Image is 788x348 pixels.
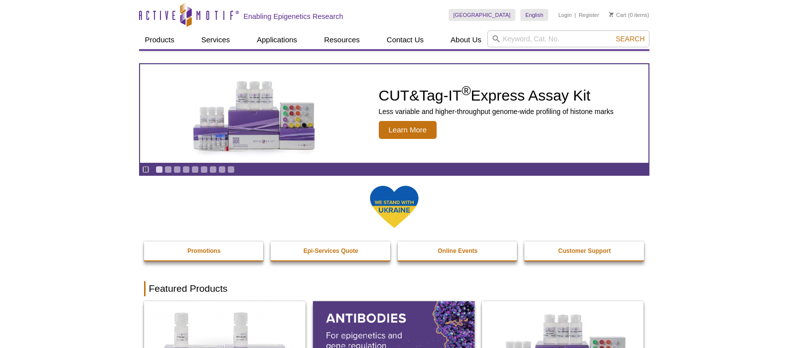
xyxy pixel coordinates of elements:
[164,166,172,173] a: Go to slide 2
[616,35,644,43] span: Search
[609,12,614,17] img: Your Cart
[449,9,516,21] a: [GEOGRAPHIC_DATA]
[487,30,649,47] input: Keyword, Cat. No.
[520,9,548,21] a: English
[144,281,644,296] h2: Featured Products
[369,185,419,229] img: We Stand With Ukraine
[140,64,648,163] article: CUT&Tag-IT Express Assay Kit
[144,241,265,260] a: Promotions
[200,166,208,173] a: Go to slide 6
[191,166,199,173] a: Go to slide 5
[579,11,599,18] a: Register
[244,12,343,21] h2: Enabling Epigenetics Research
[379,107,614,116] p: Less variable and higher-throughput genome-wide profiling of histone marks
[271,241,391,260] a: Epi-Services Quote
[398,241,518,260] a: Online Events
[172,59,336,168] img: CUT&Tag-IT Express Assay Kit
[462,84,471,98] sup: ®
[613,34,647,43] button: Search
[318,30,366,49] a: Resources
[558,247,611,254] strong: Customer Support
[140,64,648,163] a: CUT&Tag-IT Express Assay Kit CUT&Tag-IT®Express Assay Kit Less variable and higher-throughput gen...
[227,166,235,173] a: Go to slide 9
[209,166,217,173] a: Go to slide 7
[156,166,163,173] a: Go to slide 1
[558,11,572,18] a: Login
[438,247,477,254] strong: Online Events
[251,30,303,49] a: Applications
[187,247,221,254] strong: Promotions
[182,166,190,173] a: Go to slide 4
[173,166,181,173] a: Go to slide 3
[575,9,576,21] li: |
[142,166,150,173] a: Toggle autoplay
[609,11,627,18] a: Cart
[195,30,236,49] a: Services
[304,247,358,254] strong: Epi-Services Quote
[218,166,226,173] a: Go to slide 8
[381,30,430,49] a: Contact Us
[524,241,645,260] a: Customer Support
[445,30,487,49] a: About Us
[609,9,649,21] li: (0 items)
[139,30,180,49] a: Products
[379,121,437,139] span: Learn More
[379,88,614,103] h2: CUT&Tag-IT Express Assay Kit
